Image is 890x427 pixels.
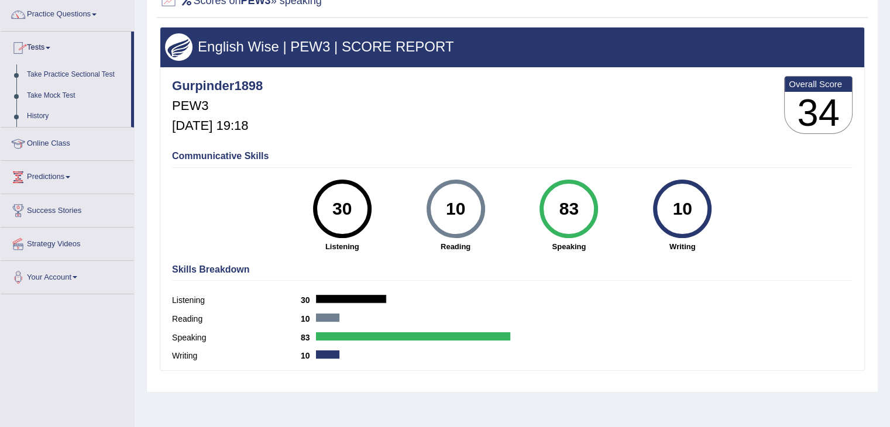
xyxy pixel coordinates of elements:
a: Take Mock Test [22,85,131,106]
strong: Speaking [518,241,620,252]
div: 10 [434,184,477,233]
h3: English Wise | PEW3 | SCORE REPORT [165,39,860,54]
a: History [22,106,131,127]
a: Your Account [1,261,134,290]
h5: PEW3 [172,99,263,113]
a: Success Stories [1,194,134,223]
b: 10 [301,314,316,323]
div: 10 [661,184,704,233]
h4: Skills Breakdown [172,264,853,275]
b: Overall Score [789,79,848,89]
a: Predictions [1,161,134,190]
a: Take Practice Sectional Test [22,64,131,85]
label: Listening [172,294,301,307]
strong: Writing [631,241,733,252]
label: Writing [172,350,301,362]
strong: Reading [405,241,507,252]
div: 83 [548,184,590,233]
h3: 34 [785,92,852,134]
h4: Gurpinder1898 [172,79,263,93]
a: Strategy Videos [1,228,134,257]
div: 30 [321,184,363,233]
label: Reading [172,313,301,325]
a: Tests [1,32,131,61]
h4: Communicative Skills [172,151,853,161]
b: 10 [301,351,316,360]
label: Speaking [172,332,301,344]
a: Online Class [1,128,134,157]
b: 83 [301,333,316,342]
b: 30 [301,295,316,305]
strong: Listening [291,241,393,252]
h5: [DATE] 19:18 [172,119,263,133]
img: wings.png [165,33,193,61]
